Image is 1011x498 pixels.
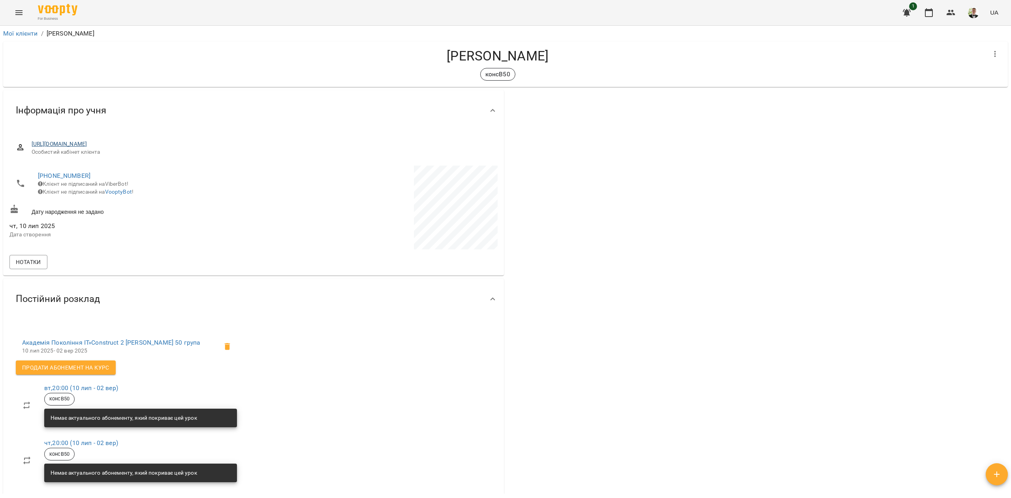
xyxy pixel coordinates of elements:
span: For Business [38,16,77,21]
span: Нотатки [16,257,41,267]
span: Видалити клієнта з групи консВ50 для курсу Construct 2 Вадим 50 група? [218,337,237,356]
div: консВ50 [480,68,515,81]
span: консВ50 [45,451,74,458]
div: Немає актуального абонементу, який покриває цей урок [51,411,197,425]
a: [PHONE_NUMBER] [38,172,90,179]
span: Особистий кабінет клієнта [32,148,491,156]
img: Voopty Logo [38,4,77,15]
div: Немає актуального абонементу, який покриває цей урок [51,466,197,480]
a: Академія Покоління ІТ»Construct 2 [PERSON_NAME] 50 група [22,339,200,346]
span: консВ50 [45,395,74,402]
button: UA [987,5,1002,20]
button: Menu [9,3,28,22]
div: Дату народження не задано [8,203,254,217]
span: Інформація про учня [16,104,106,117]
span: 1 [909,2,917,10]
a: чт,20:00 (10 лип - 02 вер) [44,439,118,447]
button: Нотатки [9,255,47,269]
img: a36e7c9154db554d8e2cc68f12717264.jpg [968,7,979,18]
h4: [PERSON_NAME] [9,48,986,64]
div: Постійний розклад [3,279,504,319]
p: Дата створення [9,231,252,239]
div: консВ50 [44,393,75,406]
span: Клієнт не підписаний на ! [38,189,133,195]
a: Мої клієнти [3,30,38,37]
p: [PERSON_NAME] [47,29,94,38]
span: Клієнт не підписаний на ViberBot! [38,181,128,187]
button: Продати абонемент на Курс [16,360,116,375]
a: [URL][DOMAIN_NAME] [32,141,87,147]
span: чт, 10 лип 2025 [9,221,252,231]
a: VooptyBot [105,189,132,195]
nav: breadcrumb [3,29,1008,38]
span: UA [990,8,998,17]
p: консВ50 [485,70,510,79]
li: / [41,29,43,38]
div: Інформація про учня [3,90,504,131]
span: Постійний розклад [16,293,100,305]
span: Продати абонемент на Курс [22,363,109,372]
div: консВ50 [44,448,75,460]
a: вт,20:00 (10 лип - 02 вер) [44,384,118,392]
p: 10 лип 2025 - 02 вер 2025 [22,347,218,355]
